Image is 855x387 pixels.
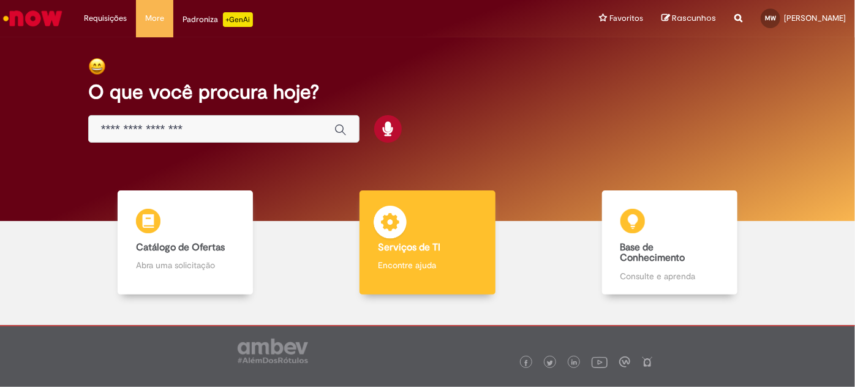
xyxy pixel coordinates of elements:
span: [PERSON_NAME] [784,13,846,23]
span: Rascunhos [672,12,716,24]
h2: O que você procura hoje? [88,81,767,103]
span: Requisições [84,12,127,24]
img: logo_footer_facebook.png [523,360,529,366]
a: Catálogo de Ofertas Abra uma solicitação [64,190,306,295]
img: logo_footer_ambev_rotulo_gray.png [238,339,308,363]
b: Serviços de TI [378,241,440,254]
img: logo_footer_twitter.png [547,360,553,366]
a: Base de Conhecimento Consulte e aprenda [549,190,791,295]
p: Consulte e aprenda [620,270,719,282]
img: logo_footer_linkedin.png [571,359,578,367]
p: Encontre ajuda [378,259,476,271]
b: Catálogo de Ofertas [136,241,225,254]
span: More [145,12,164,24]
span: Favoritos [609,12,643,24]
div: Padroniza [183,12,253,27]
img: happy-face.png [88,58,106,75]
a: Rascunhos [661,13,716,24]
p: +GenAi [223,12,253,27]
img: logo_footer_youtube.png [592,354,608,370]
p: Abra uma solicitação [136,259,235,271]
b: Base de Conhecimento [620,241,685,265]
img: ServiceNow [1,6,64,31]
img: logo_footer_workplace.png [619,356,630,367]
a: Serviços de TI Encontre ajuda [306,190,548,295]
img: logo_footer_naosei.png [642,356,653,367]
span: MW [765,14,776,22]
